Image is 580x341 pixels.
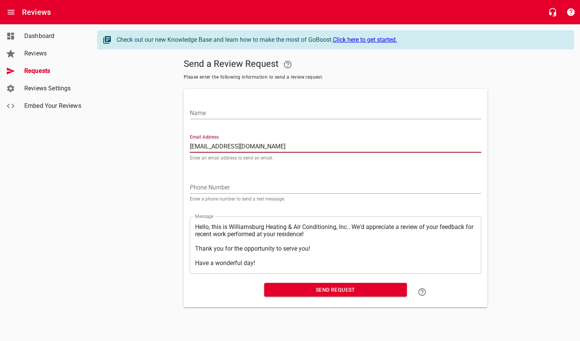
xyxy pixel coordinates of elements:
[24,66,82,76] span: Requests
[24,32,82,41] span: Dashboard
[117,35,566,44] div: Check out our new Knowledge Base and learn how to make the most of GoBoost.
[24,84,82,93] span: Reviews Settings
[190,156,481,160] p: Enter an email address to send an email.
[184,74,487,81] span: Please enter the following information to send a review request.
[22,6,51,18] h6: Reviews
[562,3,580,21] button: Support Portal
[190,135,219,139] label: Email Address
[190,197,481,201] p: Enter a phone number to send a text message.
[544,3,562,21] button: Live Chat
[195,223,476,267] textarea: Hello, this is Williamsburg Heating & Air Conditioning, Inc.. We'd appreciate a review of your fe...
[264,283,407,297] button: Send Request
[2,3,20,21] button: Open drawer
[413,283,431,301] a: Learn how to "Send a Review Request"
[270,285,401,295] span: Send Request
[24,49,82,58] span: Reviews
[24,101,82,111] span: Embed Your Reviews
[333,36,397,43] a: Click here to get started.
[279,55,297,74] a: Your Google or Facebook account must be connected to "Send a Review Request"
[184,55,487,74] h5: Send a Review Request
